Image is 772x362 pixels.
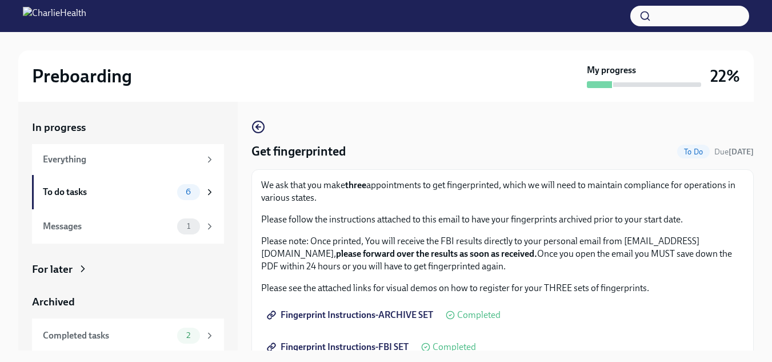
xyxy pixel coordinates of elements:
[32,209,224,244] a: Messages1
[23,7,86,25] img: CharlieHealth
[729,147,754,157] strong: [DATE]
[261,336,417,359] a: Fingerprint Instructions-FBI SET
[43,329,173,342] div: Completed tasks
[677,148,710,156] span: To Do
[336,248,537,259] strong: please forward over the results as soon as received.
[32,144,224,175] a: Everything
[261,304,441,327] a: Fingerprint Instructions-ARCHIVE SET
[251,143,346,160] h4: Get fingerprinted
[269,341,409,353] span: Fingerprint Instructions-FBI SET
[433,343,476,352] span: Completed
[43,153,200,166] div: Everything
[179,188,198,196] span: 6
[714,147,754,157] span: Due
[32,295,224,309] a: Archived
[43,186,173,198] div: To do tasks
[32,175,224,209] a: To do tasks6
[32,65,132,87] h2: Preboarding
[32,262,224,277] a: For later
[261,213,744,226] p: Please follow the instructions attached to this email to have your fingerprints archived prior to...
[32,262,73,277] div: For later
[269,309,433,321] span: Fingerprint Instructions-ARCHIVE SET
[345,180,366,190] strong: three
[179,331,197,340] span: 2
[587,64,636,77] strong: My progress
[710,66,740,86] h3: 22%
[261,235,744,273] p: Please note: Once printed, You will receive the FBI results directly to your personal email from ...
[180,222,197,230] span: 1
[32,319,224,353] a: Completed tasks2
[261,179,744,204] p: We ask that you make appointments to get fingerprinted, which we will need to maintain compliance...
[457,311,501,320] span: Completed
[43,220,173,233] div: Messages
[261,282,744,295] p: Please see the attached links for visual demos on how to register for your THREE sets of fingerpr...
[32,120,224,135] a: In progress
[714,146,754,157] span: September 18th, 2025 09:00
